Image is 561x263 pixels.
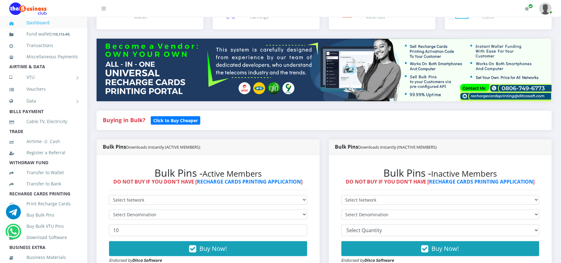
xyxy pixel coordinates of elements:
img: User [539,2,552,15]
strong: Bulk Pins [103,143,200,150]
a: Cable TV, Electricity [9,114,78,129]
small: Endorsed by [109,257,162,263]
strong: Ditco Software [364,257,394,263]
a: Dashboard [9,16,78,30]
strong: Bulk Pins [335,143,437,150]
small: Endorsed by [341,257,394,263]
a: Chat for support [7,229,20,239]
b: 115,113.44 [52,32,69,36]
a: RECHARGE CARDS PRINTING APPLICATION [429,178,533,185]
strong: DO NOT BUY IF YOU DON'T HAVE [ ] [113,178,302,185]
small: Downloads instantly (INACTIVE MEMBERS) [359,144,437,150]
a: Print Recharge Cards [9,197,78,211]
a: Transactions [9,38,78,53]
span: Buy Now! [199,244,227,253]
a: Click to Buy Cheaper [151,116,200,124]
a: Buy Bulk VTU Pins [9,219,78,233]
h2: Bulk Pins - [109,167,307,179]
small: [ ] [51,32,70,36]
b: Click to Buy Cheaper [153,117,198,123]
a: Transfer to Bank [9,177,78,191]
small: Active Members [202,168,262,179]
a: Chat for support [6,209,21,219]
input: Enter Quantity [109,224,307,236]
a: RECHARGE CARDS PRINTING APPLICATION [197,178,301,185]
a: Transfer to Wallet [9,165,78,180]
a: Miscellaneous Payments [9,50,78,64]
a: Fund wallet[115,113.44] [9,27,78,41]
button: Buy Now! [109,241,307,256]
a: Vouchers [9,82,78,96]
a: VTU [9,69,78,85]
a: Data [9,93,78,109]
small: Inactive Members [431,168,497,179]
small: Downloads instantly (ACTIVE MEMBERS) [126,144,200,150]
h2: Bulk Pins - [341,167,540,179]
strong: Ditco Software [132,257,162,263]
a: Register a Referral [9,146,78,160]
img: multitenant_rcp.png [97,39,552,101]
img: Logo [9,2,47,15]
strong: DO NOT BUY IF YOU DON'T HAVE [ ] [346,178,535,185]
a: Download Software [9,230,78,245]
a: Airtime -2- Cash [9,134,78,149]
span: Renew/Upgrade Subscription [528,4,533,8]
a: Buy Bulk Pins [9,208,78,222]
strong: Buying in Bulk? [103,116,145,124]
i: Renew/Upgrade Subscription [525,6,529,11]
button: Buy Now! [341,241,540,256]
span: Buy Now! [432,244,459,253]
